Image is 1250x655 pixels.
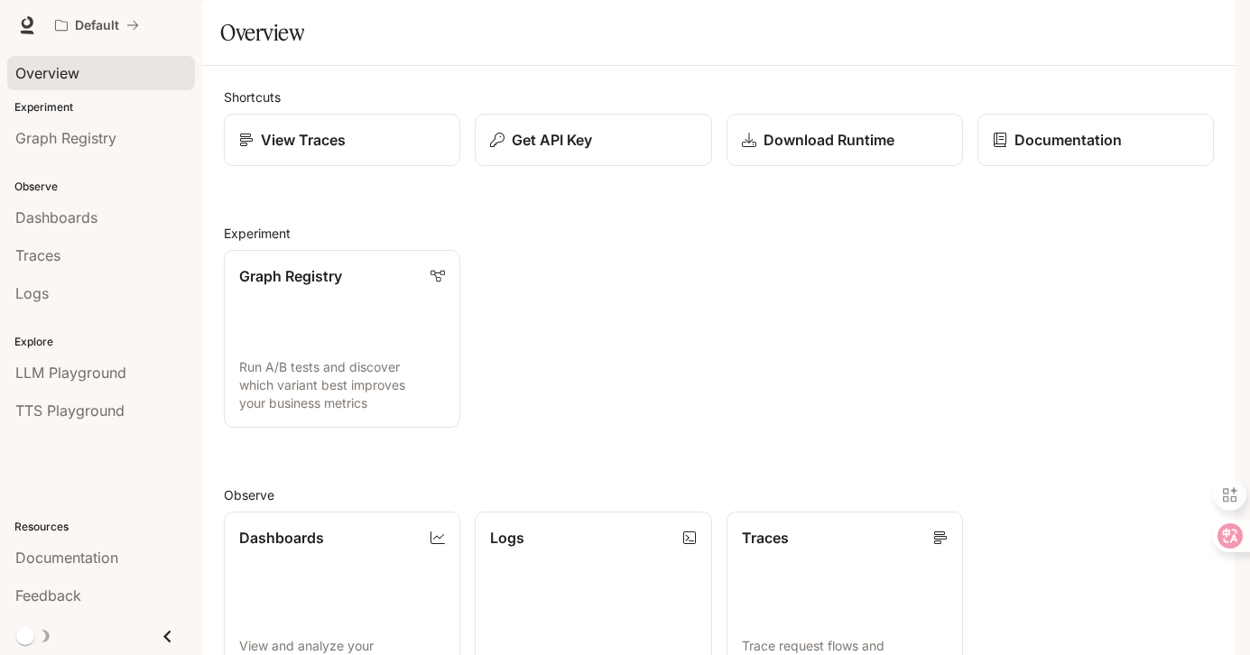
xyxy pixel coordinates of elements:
h2: Shortcuts [224,88,1214,106]
p: View Traces [261,129,346,151]
p: Graph Registry [239,265,342,287]
a: Download Runtime [727,114,963,166]
h2: Experiment [224,224,1214,243]
p: Documentation [1014,129,1122,151]
button: Get API Key [475,114,711,166]
a: Documentation [977,114,1214,166]
p: Logs [490,527,524,549]
p: Dashboards [239,527,324,549]
p: Traces [742,527,789,549]
a: Graph RegistryRun A/B tests and discover which variant best improves your business metrics [224,250,460,428]
p: Run A/B tests and discover which variant best improves your business metrics [239,358,445,412]
p: Default [75,18,119,33]
p: Download Runtime [764,129,894,151]
h1: Overview [220,14,304,51]
a: View Traces [224,114,460,166]
p: Get API Key [512,129,592,151]
button: All workspaces [47,7,147,43]
h2: Observe [224,485,1214,504]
